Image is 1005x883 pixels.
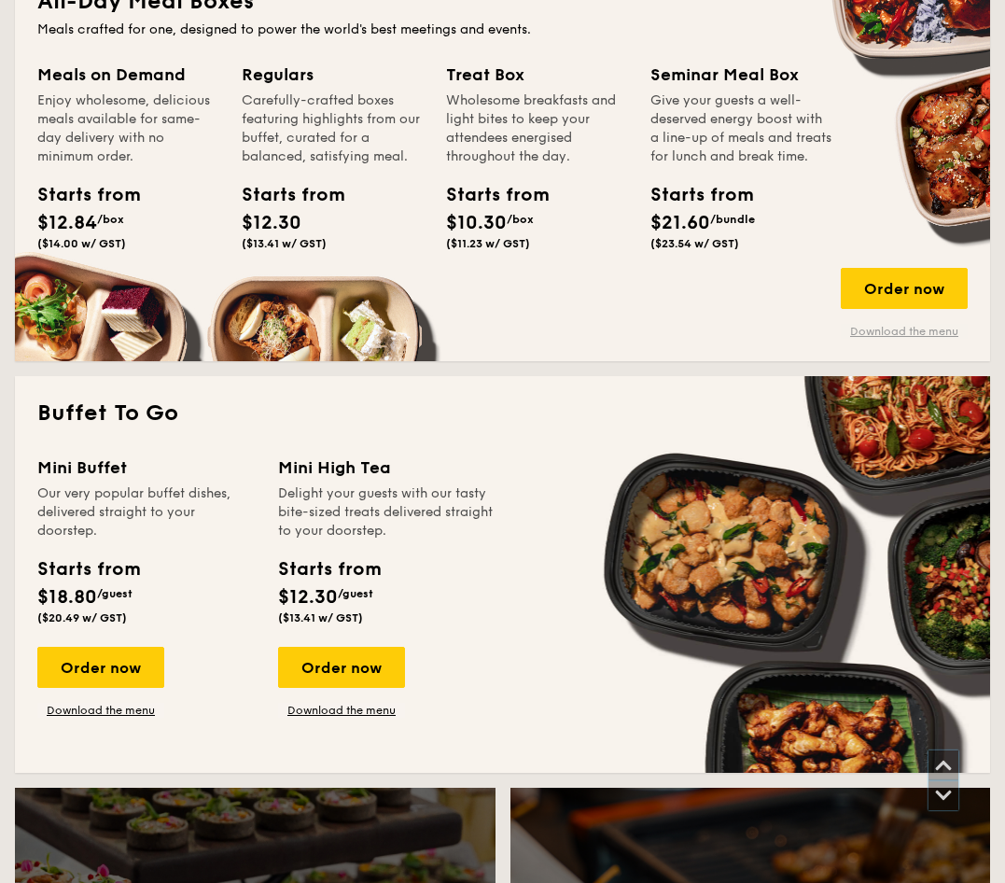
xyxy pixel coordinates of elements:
a: Download the menu [278,703,405,718]
div: Meals on Demand [37,62,219,88]
div: Order now [278,647,405,688]
span: /guest [338,587,373,600]
span: /guest [97,587,133,600]
div: Starts from [650,181,734,209]
div: Order now [841,268,968,309]
div: Treat Box [446,62,628,88]
h2: Buffet To Go [37,399,968,428]
span: ($14.00 w/ GST) [37,237,126,250]
div: Our very popular buffet dishes, delivered straight to your doorstep. [37,484,256,540]
span: /box [97,213,124,226]
div: Carefully-crafted boxes featuring highlights from our buffet, curated for a balanced, satisfying ... [242,91,424,166]
span: ($13.41 w/ GST) [242,237,327,250]
div: Mini High Tea [278,455,496,481]
span: ($20.49 w/ GST) [37,611,127,624]
div: Starts from [446,181,530,209]
span: /bundle [710,213,755,226]
span: ($13.41 w/ GST) [278,611,363,624]
span: $21.60 [650,212,710,234]
div: Regulars [242,62,424,88]
a: Download the menu [37,703,164,718]
div: Seminar Meal Box [650,62,832,88]
span: /box [507,213,534,226]
span: ($11.23 w/ GST) [446,237,530,250]
div: Starts from [37,555,139,583]
div: Starts from [242,181,326,209]
div: Give your guests a well-deserved energy boost with a line-up of meals and treats for lunch and br... [650,91,832,166]
span: ($23.54 w/ GST) [650,237,739,250]
div: Wholesome breakfasts and light bites to keep your attendees energised throughout the day. [446,91,628,166]
span: $12.30 [242,212,301,234]
div: Meals crafted for one, designed to power the world's best meetings and events. [37,21,968,39]
a: Download the menu [841,324,968,339]
div: Starts from [37,181,121,209]
div: Starts from [278,555,380,583]
div: Delight your guests with our tasty bite-sized treats delivered straight to your doorstep. [278,484,496,540]
div: Mini Buffet [37,455,256,481]
div: Enjoy wholesome, delicious meals available for same-day delivery with no minimum order. [37,91,219,166]
span: $12.30 [278,586,338,609]
span: $12.84 [37,212,97,234]
span: $10.30 [446,212,507,234]
span: $18.80 [37,586,97,609]
div: Order now [37,647,164,688]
